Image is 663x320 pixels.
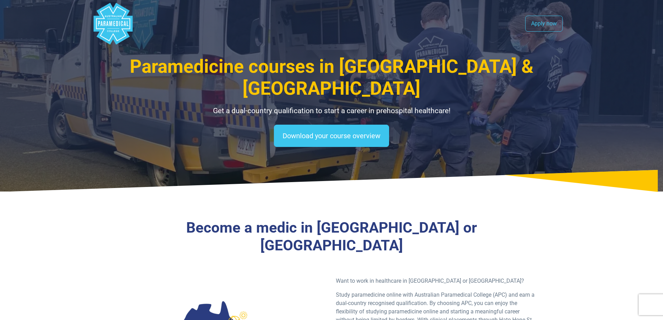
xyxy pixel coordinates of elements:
h3: Become a medic in [GEOGRAPHIC_DATA] or [GEOGRAPHIC_DATA] [128,219,535,254]
span: Paramedicine courses in [GEOGRAPHIC_DATA] & [GEOGRAPHIC_DATA] [130,56,534,99]
p: Get a dual-country qualification to start a career in prehospital healthcare! [128,106,535,117]
a: Download your course overview [274,125,389,147]
a: Apply now [525,16,563,32]
p: Want to work in healthcare in [GEOGRAPHIC_DATA] or [GEOGRAPHIC_DATA]? [336,277,535,285]
div: Australian Paramedical College [92,3,134,45]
